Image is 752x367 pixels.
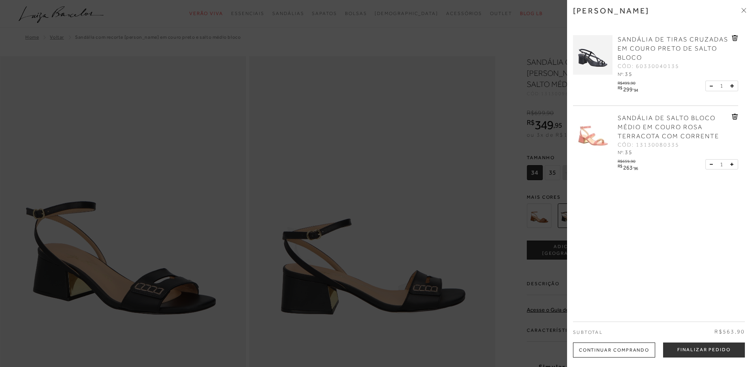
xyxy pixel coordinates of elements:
div: R$659,90 [618,157,639,164]
i: R$ [618,86,622,90]
span: CÓD: 13130080335 [618,141,679,149]
span: 263 [623,164,633,171]
a: SANDÁLIA DE SALTO BLOCO MÉDIO EM COURO ROSA TERRACOTA COM CORRENTE [618,114,730,141]
span: 35 [625,149,633,155]
div: Continuar Comprando [573,343,655,358]
i: , [633,164,638,168]
span: 94 [634,88,638,92]
span: CÓD: 60330040135 [618,62,679,70]
a: SANDÁLIA DE TIRAS CRUZADAS EM COURO PRETO DE SALTO BLOCO [618,35,730,62]
span: R$563,90 [714,328,745,336]
span: SANDÁLIA DE TIRAS CRUZADAS EM COURO PRETO DE SALTO BLOCO [618,36,728,61]
span: 96 [634,166,638,171]
h3: [PERSON_NAME] [573,6,650,15]
span: 35 [625,71,633,77]
i: R$ [618,164,622,168]
span: 1 [720,160,723,169]
span: 299 [623,86,633,92]
span: Subtotal [573,329,603,335]
button: Finalizar Pedido [663,343,745,358]
div: R$499,90 [618,79,639,85]
img: SANDÁLIA DE TIRAS CRUZADAS EM COURO PRETO DE SALTO BLOCO [573,35,613,75]
span: Nº: [618,150,624,155]
i: , [633,86,638,90]
span: SANDÁLIA DE SALTO BLOCO MÉDIO EM COURO ROSA TERRACOTA COM CORRENTE [618,115,719,140]
span: 1 [720,82,723,90]
img: SANDÁLIA DE SALTO BLOCO MÉDIO EM COURO ROSA TERRACOTA COM CORRENTE [573,114,613,153]
span: Nº: [618,72,624,77]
